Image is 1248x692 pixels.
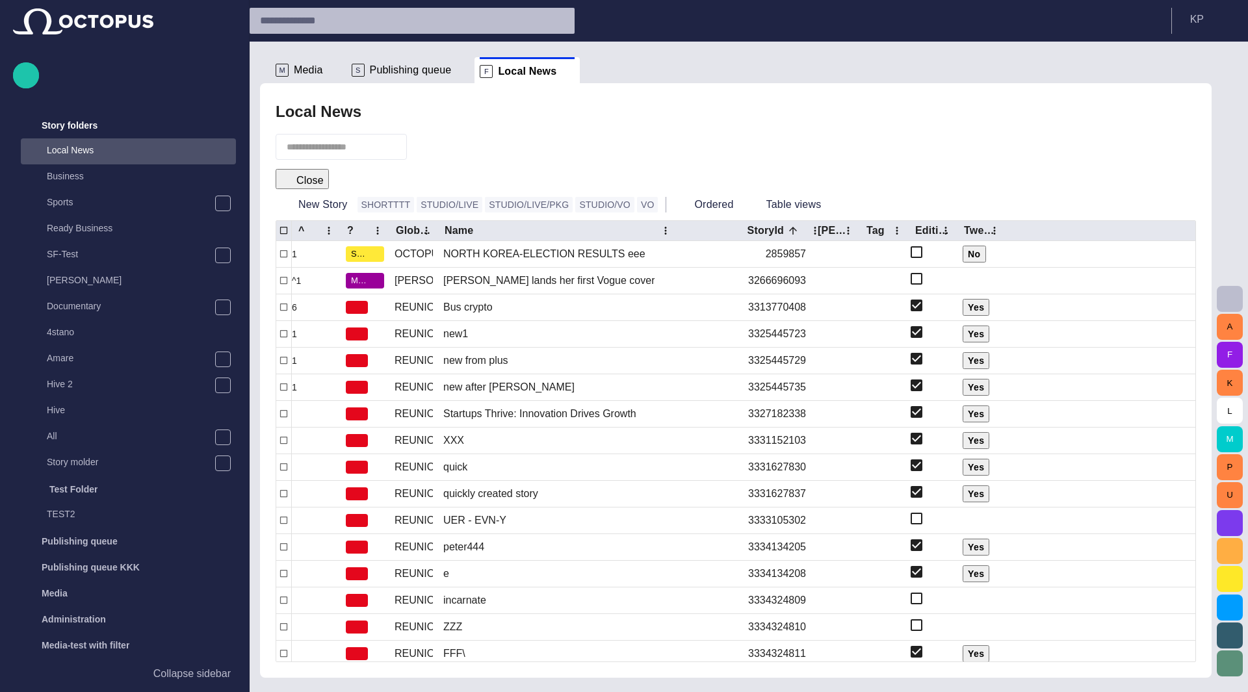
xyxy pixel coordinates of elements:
p: Story molder [47,455,214,468]
div: REUNION-NIGHTLY-DEV-3333105302 [395,513,433,528]
button: ^ column menu [320,222,338,240]
span: Media [294,64,323,77]
button: Add filter [276,169,329,189]
div: Tweet_Image [964,224,999,237]
div: 3327182338 [748,407,806,421]
div: new from plus [443,353,508,368]
div: Tag [866,224,885,237]
button: L [1217,398,1243,424]
p: Local News [47,144,236,157]
div: quick [443,459,467,475]
button: Sort [784,222,802,240]
div: REUNION-NIGHTLY-DEV-3313770408 [395,300,433,314]
p: Test Folder [49,483,97,496]
div: ZZZ [443,619,462,635]
div: ? [347,224,354,237]
button: Stano column menu [839,222,857,240]
div: UER - EVN-Y [443,513,506,528]
p: Administration [42,613,106,626]
p: F [480,65,493,78]
p: Story folders [42,119,97,132]
div: OCTOPUSPUBLIC-2859857 [395,247,433,261]
div: REUNION-NIGHTLY-DEV-3331627830 [395,460,433,474]
img: Octopus News Room [13,8,153,34]
div: Editing [915,224,950,237]
p: Media-test with filter [42,639,129,652]
div: 3325445723 [748,327,806,341]
div: NORTH KOREA-ELECTION RESULTS eee [443,246,645,262]
div: 3334324811 [748,647,806,661]
button: P [1217,454,1243,480]
button: A [1217,314,1243,340]
span: 1 [292,249,297,259]
div: 2859857 [766,247,806,261]
div: REUNION-NIGHTLY-DEV-3334324809 [395,593,433,608]
div: 3313770408 [748,300,806,314]
div: e [443,566,449,582]
button: K [1217,370,1243,396]
div: XXX [443,433,464,448]
div: 3334324810 [748,620,806,634]
div: REUNION-NIGHTLY-DEV-3334134205 [395,540,433,554]
div: quickly created story [443,486,538,502]
div: [PERSON_NAME] [818,224,853,237]
div: 3334134208 [748,567,806,581]
button: Editing column menu [937,222,955,240]
div: EVELYN-NIGHTLY-DEV-3266696093 [395,274,433,288]
div: 3325445735 [748,380,806,394]
div: 3334324809 [748,593,806,608]
h2: Local News [276,103,361,121]
span: 6 [292,302,297,313]
p: TEST2 [47,507,236,520]
p: SF-Test [47,248,214,261]
span: ^ 1 [292,276,301,286]
div: Startups Thrive: Innovation Drives Growth [443,406,636,422]
div: REUNION-NIGHTLY-DEV-3331152103 [395,433,433,448]
div: new after [PERSON_NAME] [443,379,575,395]
div: REUNION-NIGHTLY-DEV-3331627837 [395,487,433,501]
button: StoryId column menu [806,222,824,240]
div: REUNION-NIGHTLY-DEV-3334324810 [395,620,433,634]
p: Hive 2 [47,378,214,391]
div: FFF\ [443,646,465,661]
p: Business [47,170,236,183]
div: REUNION-NIGHTLY-DEV-3325445723 [395,327,433,341]
div: new1 [443,326,468,342]
div: Bus crypto [443,300,493,315]
button: ? column menu [369,222,387,240]
div: REUNION-NIGHTLY-DEV-3327182338 [395,407,433,421]
div: Global ID [396,224,431,237]
button: Global ID column menu [417,222,435,240]
button: Tweet_Image column menu [985,222,1004,240]
div: ^ [298,224,305,237]
p: All [47,429,214,442]
p: M [276,64,289,77]
button: U [1217,482,1243,508]
p: Sports [47,196,214,209]
p: Amare [47,352,214,365]
span: SCRIPT [351,248,369,261]
p: Publishing queue KKK [42,561,140,574]
div: REUNION-NIGHTLY-DEV-3325445735 [395,380,433,394]
div: REUNION-NIGHTLY-DEV-3334324811 [395,647,433,661]
p: Publishing queue [42,535,118,548]
div: REUNION-NIGHTLY-DEV-3334134208 [395,567,433,581]
div: StoryId [747,224,802,237]
p: Hive [47,404,236,416]
div: Name [445,224,473,237]
span: 1 [292,355,297,366]
button: F [1217,342,1243,368]
p: Media [42,587,68,600]
button: Name column menu [656,222,675,240]
p: 4stano [47,326,236,339]
div: REUNION-NIGHTLY-DEV-3325445729 [395,353,433,368]
p: Documentary [47,300,214,313]
p: K P [1190,12,1204,27]
p: [PERSON_NAME] [47,274,236,287]
div: 3333105302 [748,513,806,528]
div: 3325445729 [748,353,806,368]
div: peter444 [443,539,484,555]
span: Publishing queue [370,64,452,77]
button: Tag column menu [888,222,906,240]
div: [PERSON_NAME] lands her first Vogue cover [443,273,655,288]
